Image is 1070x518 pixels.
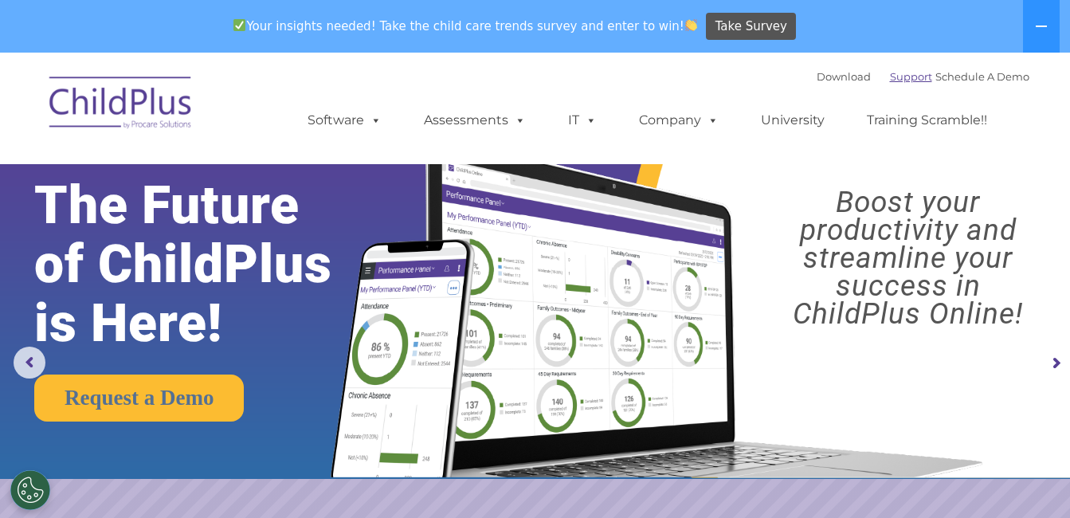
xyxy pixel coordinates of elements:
a: Download [817,70,871,83]
a: Company [623,104,735,136]
img: 👏 [685,19,697,31]
a: Software [292,104,398,136]
a: IT [552,104,613,136]
a: Assessments [408,104,542,136]
img: ✅ [233,19,245,31]
a: Schedule A Demo [935,70,1029,83]
span: Last name [221,105,270,117]
span: Your insights needed! Take the child care trends survey and enter to win! [227,10,704,41]
a: Support [890,70,932,83]
rs-layer: The Future of ChildPlus is Here! [34,176,380,353]
a: Training Scramble!! [851,104,1003,136]
img: ChildPlus by Procare Solutions [41,65,201,145]
a: University [745,104,841,136]
span: Phone number [221,171,289,182]
rs-layer: Boost your productivity and streamline your success in ChildPlus Online! [747,188,1068,328]
span: Take Survey [715,13,787,41]
a: Request a Demo [34,375,244,422]
button: Cookies Settings [10,470,50,510]
font: | [817,70,1029,83]
a: Take Survey [706,13,796,41]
